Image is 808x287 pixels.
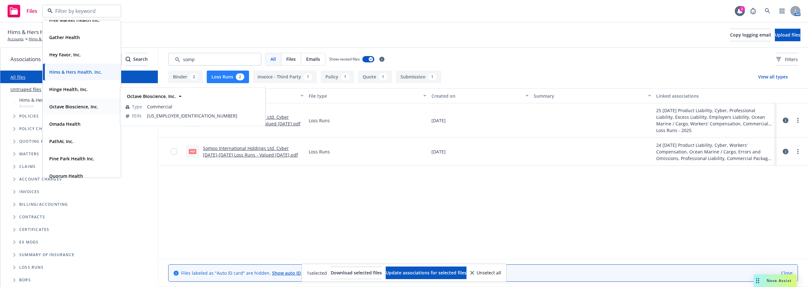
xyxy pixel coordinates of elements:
[331,267,382,279] button: Download selected files
[794,148,802,155] a: more
[19,152,39,156] span: Matters
[127,93,176,99] strong: Octave Bioscience, Inc.
[5,2,40,20] a: Files
[748,71,798,83] button: View all types
[386,270,466,276] span: Update associations for selected files
[49,34,80,40] strong: Gather Health
[761,5,774,17] a: Search
[386,267,466,279] button: Update associations for selected files
[19,240,39,244] span: Ex Mods
[190,73,198,80] div: 2
[747,5,759,17] a: Report a Bug
[776,5,788,17] a: Switch app
[272,270,314,276] a: Show auto ID cards
[358,71,392,83] button: Quote
[49,69,102,75] strong: Hims & Hers Health, Inc.
[19,203,68,206] span: Billing/Accounting
[309,117,330,124] span: Loss Runs
[656,93,774,99] div: Linked associations
[0,198,158,286] div: Folder Tree Example
[49,138,74,144] strong: PathAI, Inc.
[321,71,354,83] button: Policy
[754,274,797,287] button: Nova Assist
[739,5,745,10] div: 2
[126,53,148,65] div: Search
[19,97,71,103] span: Hims & Hers Health, Inc.
[253,71,317,83] button: Invoice - Third Party
[431,148,446,155] span: [DATE]
[132,103,142,110] span: Type
[19,165,36,169] span: Claims
[27,9,37,14] span: Files
[656,142,774,162] div: 24 [DATE] Product Liability, Cyber, Workers' Compensation, Ocean Marine / Cargo, Errors and Omiss...
[428,73,437,80] div: 1
[203,145,298,158] a: Sompo International Holdings Ltd. Cyber [DATE]-[DATE] Loss Runs - Valued [DATE].pdf
[656,107,774,127] div: 25 [DATE] Product Liability, Cyber, Professional Liability, Excess Liability, Employers Liability...
[171,148,177,155] input: Toggle Row Selected
[49,86,88,92] strong: Hinge Health, Inc.
[10,74,26,80] a: All files
[132,112,141,119] span: FEIN
[785,56,798,63] span: Filters
[19,177,62,181] span: Account charges
[656,127,774,134] div: Loss Runs - 2025
[19,103,71,109] span: Account
[781,270,793,276] a: Close
[286,56,296,62] span: Files
[19,140,55,143] span: Quoting plans
[147,103,260,110] span: Commercial
[307,270,327,276] span: 1 selected
[49,156,94,162] strong: Pine Park Health Inc.
[429,88,531,103] button: Created on
[19,278,31,282] span: BORs
[306,88,429,103] button: File type
[776,53,798,66] button: Filters
[49,52,81,58] strong: Hey Favor, Inc.
[470,267,501,279] button: Unselect all
[236,73,244,80] div: 2
[189,149,196,154] span: pdf
[53,7,108,15] input: Filter by keyword
[776,56,798,63] span: Filters
[309,148,330,155] span: Loss Runs
[19,266,44,269] span: Loss Runs
[168,53,261,66] input: Search by keyword...
[775,32,800,38] span: Upload files
[19,190,40,194] span: Invoices
[10,55,41,63] span: Associations
[754,274,762,287] div: Drag to move
[730,32,771,38] span: Copy logging email
[730,29,771,41] button: Copy logging email
[0,95,158,198] div: Tree Example
[49,173,83,179] strong: Quorum Health
[767,278,792,283] span: Nova Assist
[19,253,74,257] span: Summary of insurance
[329,56,360,62] span: Show nested files
[270,56,276,62] span: All
[431,93,522,99] div: Created on
[304,73,312,80] div: 1
[126,53,148,66] button: SearchSearch
[331,270,382,276] span: Download selected files
[168,71,203,83] button: Binder
[477,271,501,275] span: Unselect all
[306,56,320,62] span: Emails
[10,86,41,93] a: Untriaged files
[341,73,349,80] div: 1
[126,57,131,62] svg: Search
[147,112,260,119] span: [US_EMPLOYER_IDENTIFICATION_NUMBER]
[8,36,24,42] a: Accounts
[181,270,314,276] span: Files labeled as "Auto ID card" are hidden.
[431,117,446,124] span: [DATE]
[8,28,68,36] span: Hims & Hers Health, Inc.
[49,121,80,127] strong: Omada Health
[19,127,78,131] span: Policy change requests
[379,73,387,80] div: 1
[49,104,98,110] strong: Octave Bioscience, Inc.
[19,215,45,219] span: Contracts
[531,88,654,103] button: Summary
[29,36,72,42] a: Hims & Hers Health, Inc.
[207,71,249,83] button: Loss Runs
[309,93,419,99] div: File type
[775,29,800,41] button: Upload files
